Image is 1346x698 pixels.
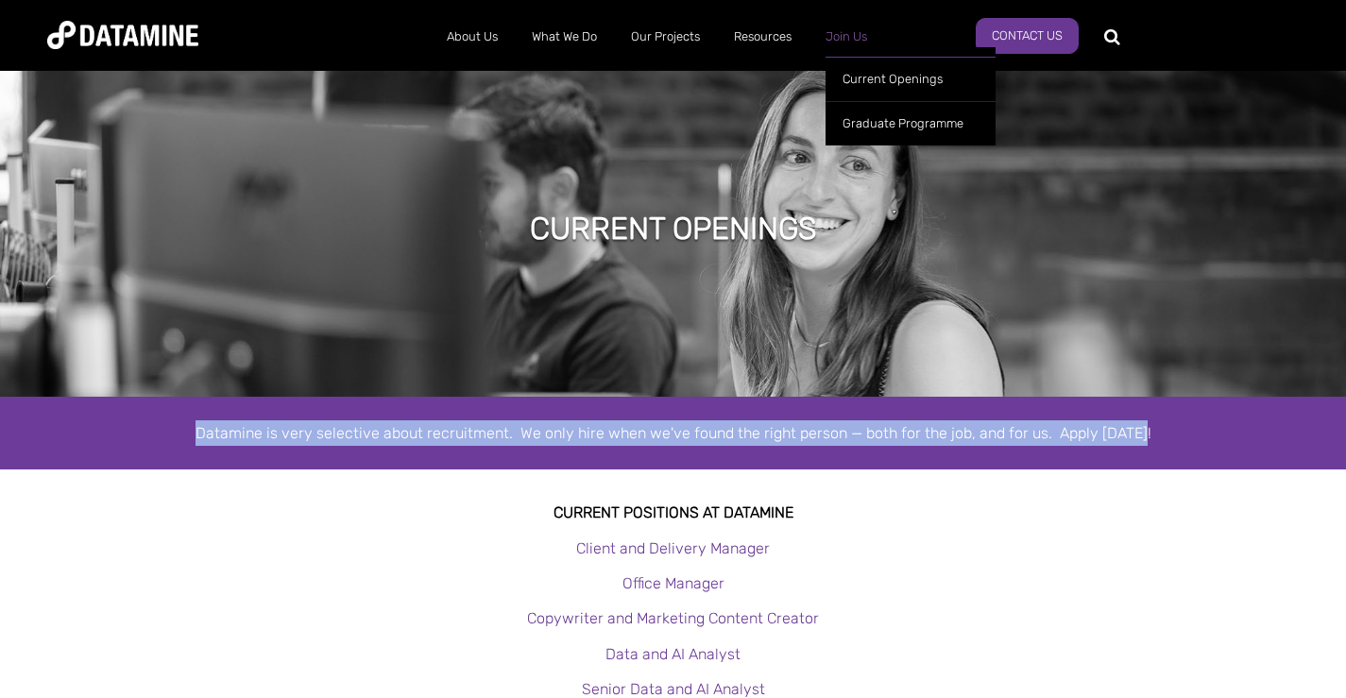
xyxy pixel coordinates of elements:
h1: Current Openings [530,208,817,249]
a: Senior Data and AI Analyst [582,680,765,698]
strong: Current Positions at datamine [554,503,793,521]
img: Datamine [47,21,198,49]
a: What We Do [515,12,614,61]
div: Datamine is very selective about recruitment. We only hire when we've found the right person — bo... [135,420,1212,446]
a: Our Projects [614,12,717,61]
a: Office Manager [622,574,724,592]
a: Current Openings [826,57,996,101]
a: About Us [430,12,515,61]
a: Copywriter and Marketing Content Creator [527,609,819,627]
a: Join Us [809,12,884,61]
a: Contact Us [976,18,1079,54]
a: Data and AI Analyst [605,645,741,663]
a: Graduate Programme [826,101,996,145]
a: Client and Delivery Manager [576,539,770,557]
a: Resources [717,12,809,61]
